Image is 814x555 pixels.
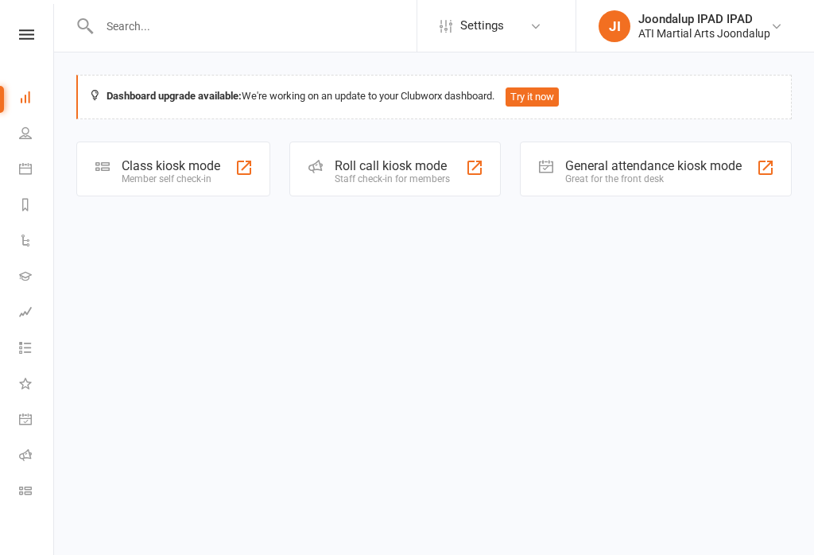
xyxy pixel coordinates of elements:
a: Reports [19,188,55,224]
div: General attendance kiosk mode [565,158,742,173]
a: People [19,117,55,153]
div: Member self check-in [122,173,220,184]
div: Class kiosk mode [122,158,220,173]
a: Dashboard [19,81,55,117]
div: Roll call kiosk mode [335,158,450,173]
a: What's New [19,367,55,403]
div: Great for the front desk [565,173,742,184]
div: Staff check-in for members [335,173,450,184]
div: We're working on an update to your Clubworx dashboard. [76,75,792,119]
div: JI [599,10,630,42]
a: Roll call kiosk mode [19,439,55,475]
a: Assessments [19,296,55,332]
div: Joondalup IPAD IPAD [638,12,770,26]
a: General attendance kiosk mode [19,403,55,439]
a: Class kiosk mode [19,475,55,510]
button: Try it now [506,87,559,107]
a: Calendar [19,153,55,188]
span: Settings [460,8,504,44]
strong: Dashboard upgrade available: [107,90,242,102]
div: ATI Martial Arts Joondalup [638,26,770,41]
input: Search... [95,15,417,37]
